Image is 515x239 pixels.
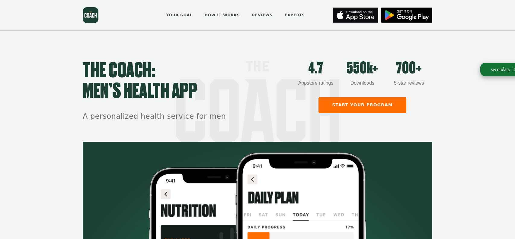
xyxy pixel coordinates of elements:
div: 700+ [386,61,432,76]
div: 550k+ [339,61,385,76]
a: the Coach homepage [83,7,98,23]
div: Downloads [339,79,385,87]
h2: A personalized health service for men [83,111,293,122]
a: Your goal [164,9,194,22]
div: Appstore ratings [293,79,339,87]
a: How it works [203,9,242,22]
img: the coach logo [83,7,98,23]
a: Start your program [318,97,406,113]
img: App Store button [381,8,432,23]
a: Reviews [250,9,275,22]
div: 4.7 [293,61,339,76]
a: Experts [283,9,307,22]
div: 5-star reviews [386,79,432,87]
img: App Store button [333,8,378,23]
h1: THE COACH: men’s health app [83,61,293,102]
